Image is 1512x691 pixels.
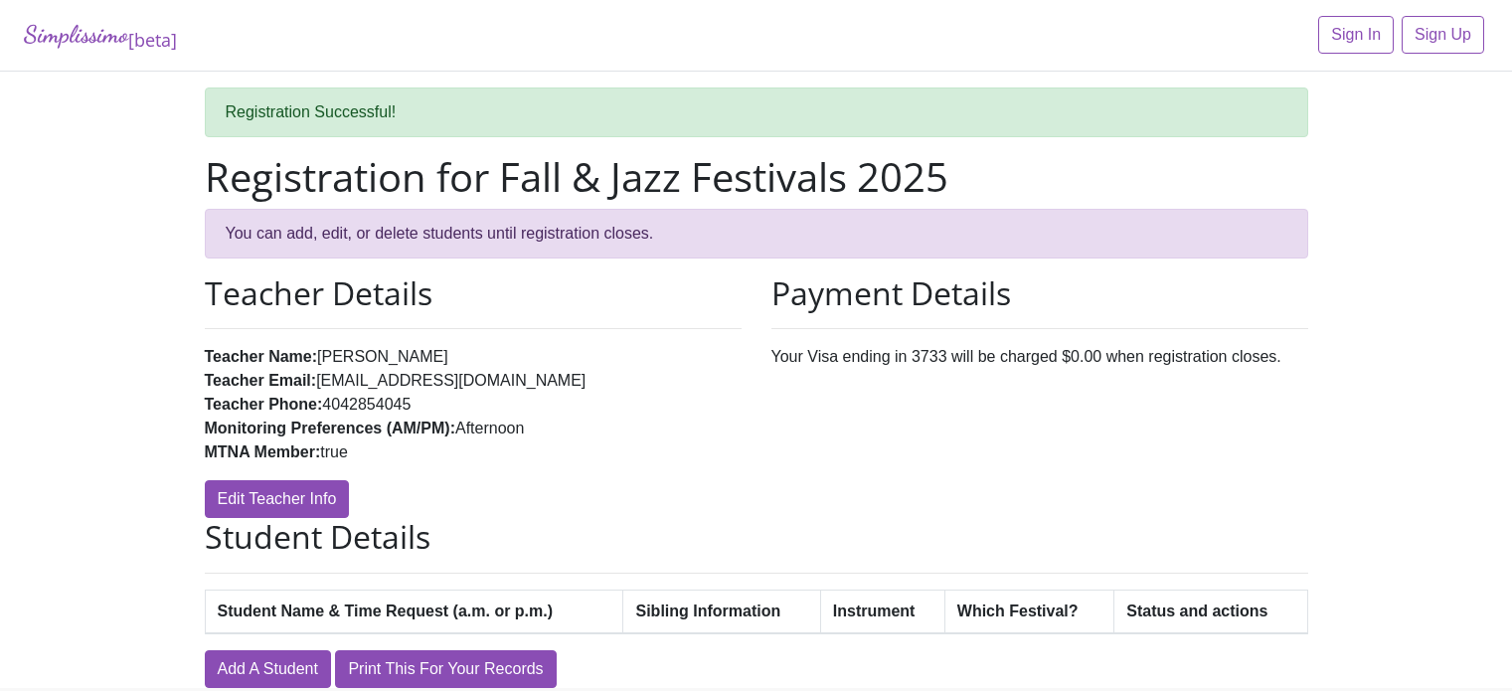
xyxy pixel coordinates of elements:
[205,209,1308,259] div: You can add, edit, or delete students until registration closes.
[771,274,1308,312] h2: Payment Details
[1114,590,1307,633] th: Status and actions
[1402,16,1484,54] a: Sign Up
[205,650,331,688] a: Add A Student
[205,396,323,413] strong: Teacher Phone:
[205,417,742,440] li: Afternoon
[205,480,350,518] a: Edit Teacher Info
[756,274,1323,518] div: Your Visa ending in 3733 will be charged $0.00 when registration closes.
[205,369,742,393] li: [EMAIL_ADDRESS][DOMAIN_NAME]
[944,590,1113,633] th: Which Festival?
[205,590,623,633] th: Student Name & Time Request (a.m. or p.m.)
[205,87,1308,137] div: Registration Successful!
[205,345,742,369] li: [PERSON_NAME]
[205,443,321,460] strong: MTNA Member:
[205,274,742,312] h2: Teacher Details
[623,590,820,633] th: Sibling Information
[820,590,944,633] th: Instrument
[335,650,556,688] a: Print This For Your Records
[24,16,177,55] a: Simplissimo[beta]
[128,28,177,52] sub: [beta]
[205,518,1308,556] h2: Student Details
[1318,16,1394,54] a: Sign In
[205,440,742,464] li: true
[205,153,1308,201] h1: Registration for Fall & Jazz Festivals 2025
[205,348,318,365] strong: Teacher Name:
[205,393,742,417] li: 4042854045
[205,372,317,389] strong: Teacher Email:
[205,420,455,436] strong: Monitoring Preferences (AM/PM):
